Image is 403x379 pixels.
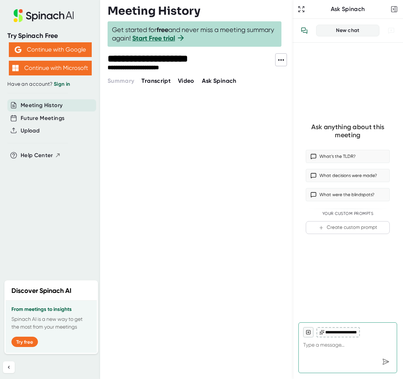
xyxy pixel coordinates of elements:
[379,355,392,368] div: Send message
[15,46,21,53] img: Aehbyd4JwY73AAAAAElFTkSuQmCC
[306,123,390,139] div: Ask anything about this meeting
[157,26,168,34] b: free
[202,77,236,85] button: Ask Spinach
[296,4,306,14] button: Expand to Ask Spinach page
[178,77,195,84] span: Video
[7,32,93,40] div: Try Spinach Free
[21,101,63,110] button: Meeting History
[54,81,70,87] a: Sign in
[306,169,390,182] button: What decisions were made?
[11,315,91,331] p: Spinach AI is a new way to get the most from your meetings
[9,61,92,75] button: Continue with Microsoft
[108,77,134,85] button: Summary
[132,34,175,42] a: Start Free trial
[306,221,390,234] button: Create custom prompt
[21,151,53,160] span: Help Center
[21,114,64,123] button: Future Meetings
[306,6,389,13] div: Ask Spinach
[11,307,91,312] h3: From meetings to insights
[9,42,92,57] button: Continue with Google
[112,26,277,42] span: Get started for and never miss a meeting summary again!
[21,151,61,160] button: Help Center
[21,127,39,135] button: Upload
[306,150,390,163] button: What’s the TLDR?
[3,361,15,373] button: Collapse sidebar
[321,27,375,34] div: New chat
[178,77,195,85] button: Video
[11,337,38,347] button: Try free
[141,77,171,84] span: Transcript
[11,286,71,296] h2: Discover Spinach AI
[141,77,171,85] button: Transcript
[389,4,399,14] button: Close conversation sidebar
[7,81,93,88] div: Have an account?
[306,188,390,201] button: What were the blindspots?
[297,23,312,38] button: View conversation history
[202,77,236,84] span: Ask Spinach
[108,4,200,18] h3: Meeting History
[108,77,134,84] span: Summary
[306,211,390,216] div: Your Custom Prompts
